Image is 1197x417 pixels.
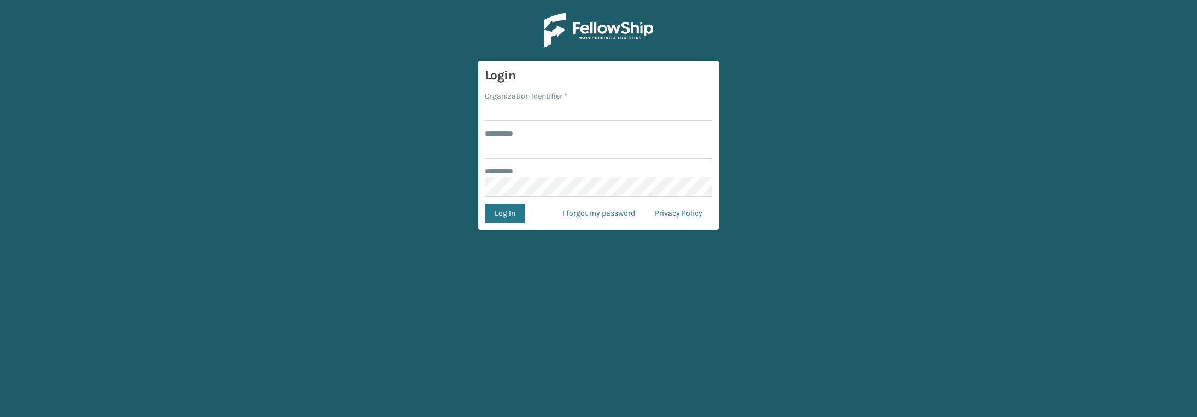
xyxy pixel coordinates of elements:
a: I forgot my password [553,204,645,223]
label: Organization Identifier [485,90,567,102]
button: Log In [485,204,525,223]
a: Privacy Policy [645,204,712,223]
h3: Login [485,67,712,84]
img: Logo [544,13,653,48]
